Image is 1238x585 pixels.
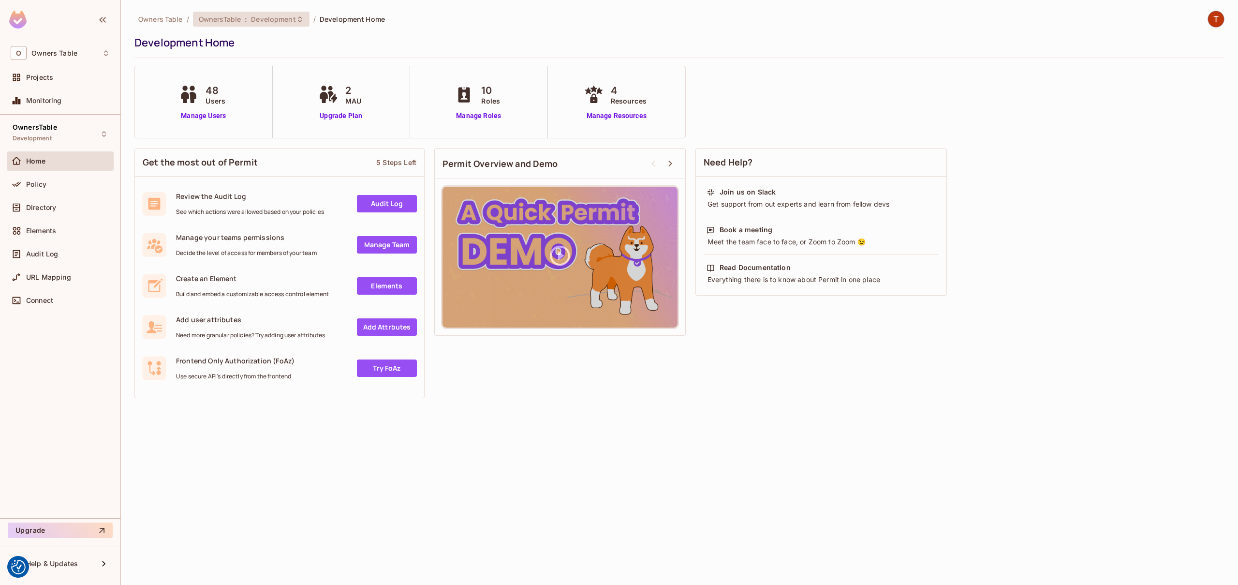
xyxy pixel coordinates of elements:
div: Get support from out experts and learn from fellow devs [707,199,936,209]
span: Home [26,157,46,165]
div: Book a meeting [720,225,772,235]
div: 5 Steps Left [376,158,416,167]
span: Create an Element [176,274,329,283]
span: Roles [481,96,500,106]
span: 10 [481,83,500,98]
a: Audit Log [357,195,417,212]
span: Manage your teams permissions [176,233,317,242]
a: Manage Team [357,236,417,254]
span: OwnersTable [199,15,241,24]
span: Build and embed a customizable access control element [176,290,329,298]
span: Users [206,96,225,106]
span: Directory [26,204,56,211]
span: 48 [206,83,225,98]
span: Help & Updates [26,560,78,568]
span: Use secure API's directly from the frontend [176,373,295,380]
button: Consent Preferences [11,560,26,574]
span: Add user attributes [176,315,325,324]
a: Upgrade Plan [316,111,366,121]
a: Add Attrbutes [357,318,417,336]
img: Revisit consent button [11,560,26,574]
span: the active workspace [138,15,183,24]
span: Resources [611,96,647,106]
a: Try FoAz [357,360,417,377]
span: URL Mapping [26,273,71,281]
div: Read Documentation [720,263,791,272]
img: TableSteaks Development [1208,11,1224,27]
span: Need Help? [704,156,753,168]
li: / [187,15,189,24]
img: SReyMgAAAABJRU5ErkJggg== [9,11,27,29]
span: Frontend Only Authorization (FoAz) [176,356,295,365]
a: Elements [357,277,417,295]
span: Decide the level of access for members of your team [176,249,317,257]
span: Workspace: Owners Table [31,49,77,57]
span: Development [251,15,295,24]
span: Audit Log [26,250,58,258]
a: Manage Roles [452,111,505,121]
span: Development Home [320,15,385,24]
span: Get the most out of Permit [143,156,258,168]
a: Manage Resources [582,111,651,121]
span: 2 [345,83,361,98]
span: OwnersTable [13,123,57,131]
span: See which actions were allowed based on your policies [176,208,324,216]
span: Review the Audit Log [176,192,324,201]
span: Elements [26,227,56,235]
button: Upgrade [8,523,113,538]
li: / [313,15,316,24]
span: Policy [26,180,46,188]
div: Meet the team face to face, or Zoom to Zoom 😉 [707,237,936,247]
a: Manage Users [177,111,230,121]
span: : [244,15,248,23]
span: 4 [611,83,647,98]
span: Connect [26,297,53,304]
div: Development Home [134,35,1220,50]
span: O [11,46,27,60]
span: Monitoring [26,97,62,105]
span: Permit Overview and Demo [442,158,558,170]
span: Projects [26,74,53,81]
div: Everything there is to know about Permit in one place [707,275,936,285]
span: Development [13,135,52,142]
span: Need more granular policies? Try adding user attributes [176,331,325,339]
span: MAU [345,96,361,106]
div: Join us on Slack [720,187,776,197]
